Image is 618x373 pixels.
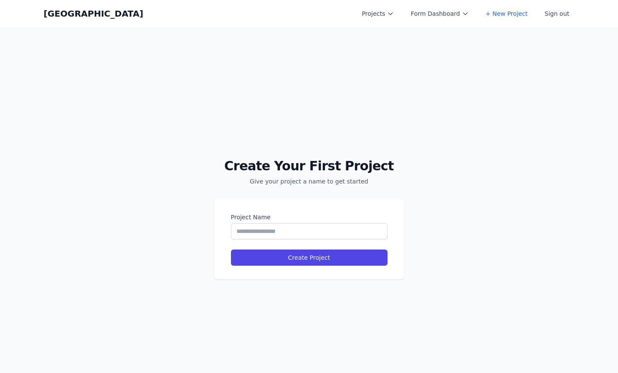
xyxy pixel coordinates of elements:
button: Form Dashboard [406,6,474,21]
button: Create Project [231,250,387,266]
button: Sign out [540,6,575,21]
h2: Create Your First Project [214,158,404,174]
button: Projects [357,6,399,21]
p: Give your project a name to get started [214,177,404,186]
label: Project Name [231,213,387,221]
a: [GEOGRAPHIC_DATA] [44,8,143,20]
a: + New Project [481,6,533,21]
